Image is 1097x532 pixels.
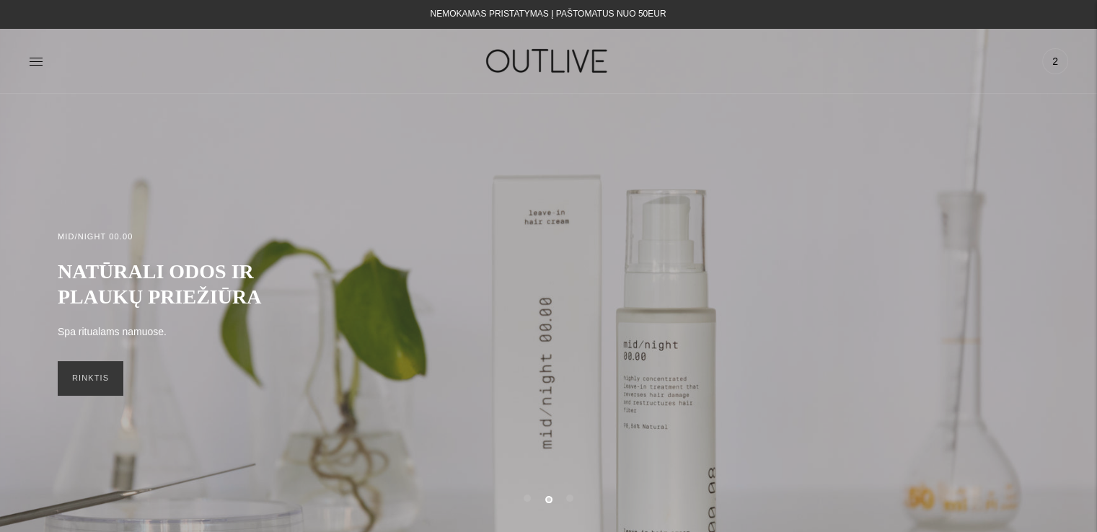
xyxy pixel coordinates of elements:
[458,36,638,86] img: OUTLIVE
[524,495,531,502] button: Move carousel to slide 1
[431,6,666,23] div: NEMOKAMAS PRISTATYMAS Į PAŠTOMATUS NUO 50EUR
[566,495,573,502] button: Move carousel to slide 3
[58,324,167,341] p: Spa ritualams namuose.
[1042,45,1068,77] a: 2
[58,259,310,309] h2: NATŪRALI ODOS IR PLAUKŲ PRIEŽIŪRA
[58,361,123,396] a: RINKTIS
[58,230,133,244] h2: MID/NIGHT 00.00
[1045,51,1065,71] span: 2
[545,496,552,503] button: Move carousel to slide 2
